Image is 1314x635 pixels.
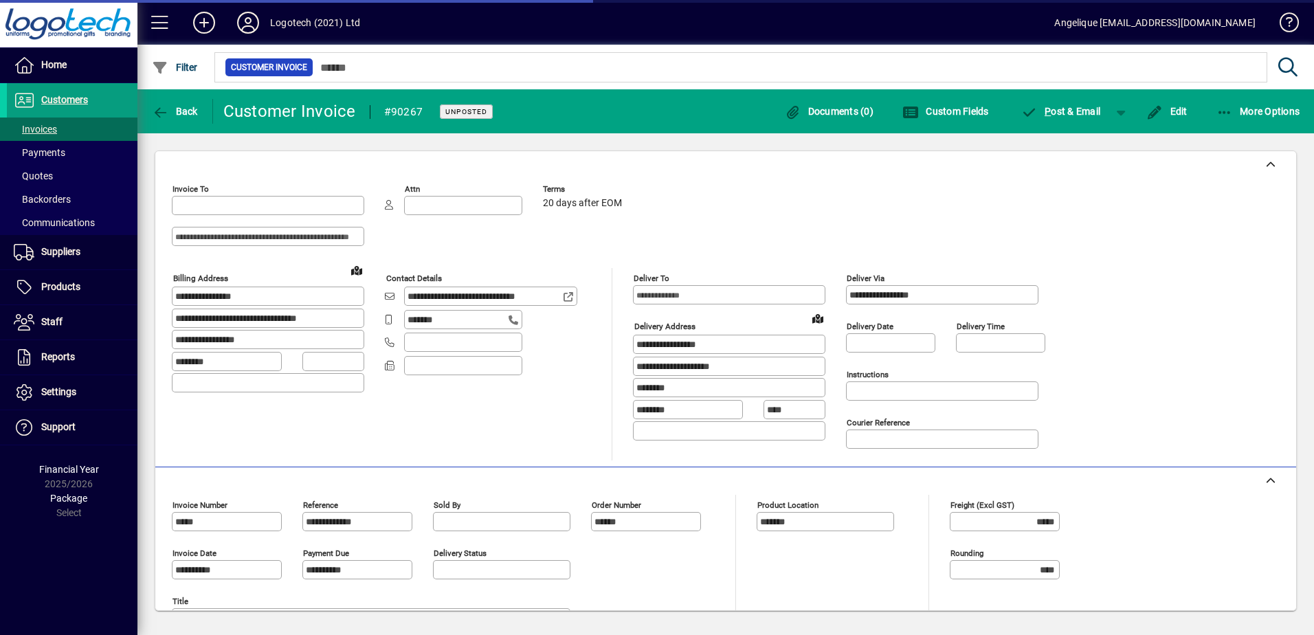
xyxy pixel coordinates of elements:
[957,322,1005,331] mat-label: Delivery time
[270,12,360,34] div: Logotech (2021) Ltd
[757,500,819,510] mat-label: Product location
[847,418,910,427] mat-label: Courier Reference
[7,164,137,188] a: Quotes
[1213,99,1304,124] button: More Options
[1143,99,1191,124] button: Edit
[1014,99,1108,124] button: Post & Email
[148,99,201,124] button: Back
[434,548,487,558] mat-label: Delivery status
[14,170,53,181] span: Quotes
[847,370,889,379] mat-label: Instructions
[7,270,137,304] a: Products
[303,548,349,558] mat-label: Payment due
[592,500,641,510] mat-label: Order number
[152,62,198,73] span: Filter
[634,274,669,283] mat-label: Deliver To
[405,184,420,194] mat-label: Attn
[172,500,227,510] mat-label: Invoice number
[14,147,65,158] span: Payments
[807,307,829,329] a: View on map
[41,281,80,292] span: Products
[1216,106,1300,117] span: More Options
[346,259,368,281] a: View on map
[14,217,95,228] span: Communications
[1045,106,1051,117] span: P
[7,305,137,339] a: Staff
[7,410,137,445] a: Support
[7,235,137,269] a: Suppliers
[1269,3,1297,47] a: Knowledge Base
[41,246,80,257] span: Suppliers
[784,106,873,117] span: Documents (0)
[303,500,338,510] mat-label: Reference
[231,60,307,74] span: Customer Invoice
[41,386,76,397] span: Settings
[445,107,487,116] span: Unposted
[7,48,137,82] a: Home
[148,55,201,80] button: Filter
[950,548,983,558] mat-label: Rounding
[384,101,423,123] div: #90267
[7,211,137,234] a: Communications
[7,118,137,141] a: Invoices
[152,106,198,117] span: Back
[41,94,88,105] span: Customers
[226,10,270,35] button: Profile
[543,185,625,194] span: Terms
[847,322,893,331] mat-label: Delivery date
[50,493,87,504] span: Package
[847,274,884,283] mat-label: Deliver via
[434,500,460,510] mat-label: Sold by
[7,340,137,375] a: Reports
[137,99,213,124] app-page-header-button: Back
[7,188,137,211] a: Backorders
[14,194,71,205] span: Backorders
[172,597,188,606] mat-label: Title
[41,59,67,70] span: Home
[1021,106,1101,117] span: ost & Email
[41,351,75,362] span: Reports
[14,124,57,135] span: Invoices
[7,375,137,410] a: Settings
[41,316,63,327] span: Staff
[39,464,99,475] span: Financial Year
[172,184,209,194] mat-label: Invoice To
[182,10,226,35] button: Add
[950,500,1014,510] mat-label: Freight (excl GST)
[7,141,137,164] a: Payments
[172,548,216,558] mat-label: Invoice date
[1054,12,1256,34] div: Angelique [EMAIL_ADDRESS][DOMAIN_NAME]
[781,99,877,124] button: Documents (0)
[223,100,356,122] div: Customer Invoice
[1146,106,1188,117] span: Edit
[543,198,622,209] span: 20 days after EOM
[899,99,992,124] button: Custom Fields
[41,421,76,432] span: Support
[902,106,989,117] span: Custom Fields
